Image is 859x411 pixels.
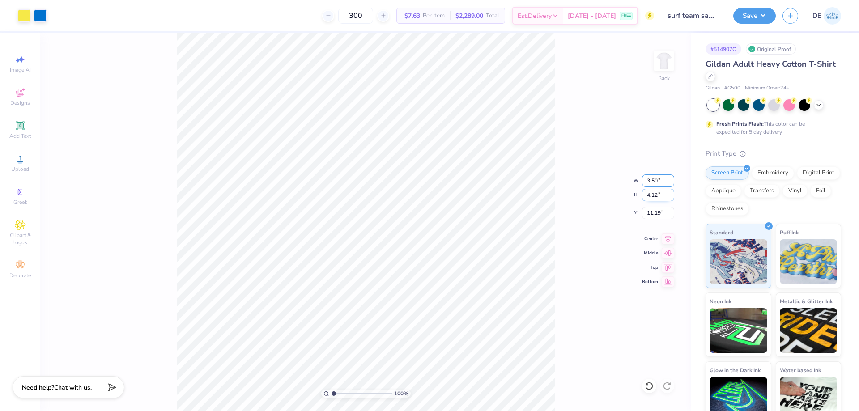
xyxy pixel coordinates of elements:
span: Image AI [10,66,31,73]
div: Transfers [744,184,780,198]
div: This color can be expedited for 5 day delivery. [716,120,826,136]
span: FREE [621,13,631,19]
strong: Need help? [22,383,54,392]
span: Add Text [9,132,31,140]
span: Upload [11,165,29,173]
span: Neon Ink [710,297,731,306]
span: Designs [10,99,30,106]
span: Bottom [642,279,658,285]
input: Untitled Design [661,7,727,25]
span: Metallic & Glitter Ink [780,297,833,306]
span: Top [642,264,658,271]
span: Puff Ink [780,228,799,237]
div: Digital Print [797,166,840,180]
div: Applique [706,184,741,198]
div: Back [658,74,670,82]
img: Puff Ink [780,239,838,284]
span: Gildan [706,85,720,92]
div: Screen Print [706,166,749,180]
div: Print Type [706,148,841,159]
div: Foil [810,184,831,198]
span: Water based Ink [780,365,821,375]
span: Total [486,11,499,21]
span: Glow in the Dark Ink [710,365,761,375]
strong: Fresh Prints Flash: [716,120,764,127]
span: Greek [13,199,27,206]
span: Center [642,236,658,242]
span: $7.63 [402,11,420,21]
span: Standard [710,228,733,237]
span: Minimum Order: 24 + [745,85,790,92]
span: Chat with us. [54,383,92,392]
span: $2,289.00 [455,11,483,21]
span: [DATE] - [DATE] [568,11,616,21]
span: Est. Delivery [518,11,552,21]
div: Embroidery [752,166,794,180]
span: Middle [642,250,658,256]
span: Clipart & logos [4,232,36,246]
div: Rhinestones [706,202,749,216]
input: – – [338,8,373,24]
span: # G500 [724,85,740,92]
span: 100 % [394,390,408,398]
img: Back [655,52,673,70]
span: Per Item [423,11,445,21]
img: Neon Ink [710,308,767,353]
div: Vinyl [782,184,808,198]
span: Decorate [9,272,31,279]
img: Standard [710,239,767,284]
img: Metallic & Glitter Ink [780,308,838,353]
